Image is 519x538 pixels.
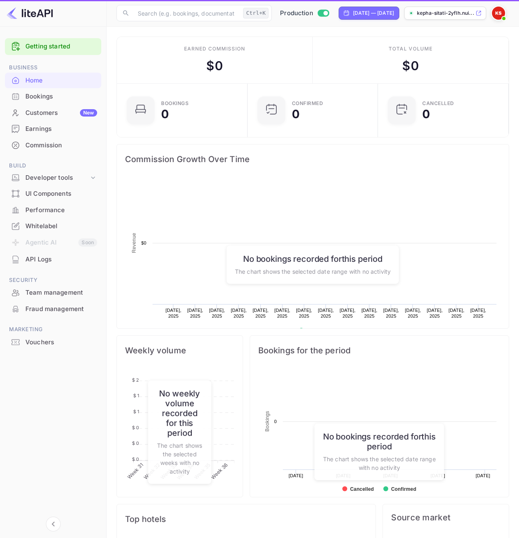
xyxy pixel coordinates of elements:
div: Vouchers [5,334,101,350]
div: $ 0 [402,57,419,75]
div: Click to change the date range period [339,7,399,20]
text: [DATE], 2025 [209,308,225,318]
div: Developer tools [5,171,101,185]
tspan: $ 0 [132,425,139,430]
a: Bookings [5,89,101,104]
div: Ctrl+K [243,8,269,18]
p: kepha-sitati-2yflh.nui... [417,9,474,17]
span: Top hotels [125,513,367,526]
text: [DATE], 2025 [470,308,486,318]
text: [DATE], 2025 [274,308,290,318]
text: [DATE], 2025 [166,308,182,318]
a: Performance [5,202,101,217]
div: Earnings [25,124,97,134]
h6: No weekly volume recorded for this period [157,389,203,438]
text: [DATE], 2025 [340,308,356,318]
div: Team management [25,288,97,298]
div: Earnings [5,121,101,137]
a: Team management [5,285,101,300]
div: Bookings [161,101,189,106]
div: Switch to Sandbox mode [277,9,332,18]
div: New [80,109,97,117]
a: API Logs [5,252,101,267]
div: API Logs [25,255,97,264]
a: Getting started [25,42,97,51]
h6: No bookings recorded for this period [235,254,391,263]
tspan: $ 0 [132,456,139,462]
p: The chart shows the selected date range with no activity [323,455,436,472]
div: Bookings [25,92,97,101]
div: Commission [25,141,97,150]
tspan: $ 1 [133,409,139,414]
div: Customers [25,108,97,118]
div: Whitelabel [5,218,101,234]
text: Revenue [307,328,328,334]
a: Home [5,73,101,88]
text: [DATE] [430,473,445,478]
text: Confirmed [391,486,416,492]
span: Commission Growth Over Time [125,153,501,166]
div: 0 [292,108,300,120]
tspan: Week 31 [126,462,145,480]
div: CANCELLED [422,101,454,106]
div: Getting started [5,38,101,55]
p: The chart shows the selected date range with no activity [235,267,391,275]
text: [DATE], 2025 [253,308,269,318]
div: Earned commission [184,45,245,53]
text: Bookings [264,411,270,432]
div: 0 [422,108,430,120]
div: Whitelabel [25,222,97,231]
div: Performance [5,202,101,218]
text: [DATE], 2025 [362,308,378,318]
div: UI Components [25,189,97,199]
div: Fraud management [5,301,101,317]
h6: No bookings recorded for this period [323,432,436,451]
div: Fraud management [25,304,97,314]
text: $0 [141,240,146,245]
tspan: $ 1 [133,393,139,398]
text: Cancelled [350,486,374,492]
div: API Logs [5,252,101,268]
text: [DATE] [289,473,303,478]
img: LiteAPI logo [7,7,53,20]
text: [DATE], 2025 [231,308,247,318]
div: Confirmed [292,101,323,106]
text: [DATE], 2025 [427,308,443,318]
input: Search (e.g. bookings, documentation) [133,5,240,21]
span: Bookings for the period [258,344,501,357]
text: [DATE] [476,473,490,478]
p: The chart shows the selected weeks with no activity [157,441,203,476]
span: Source market [391,513,501,522]
img: Kepha Sitati [492,7,505,20]
text: [DATE], 2025 [187,308,203,318]
div: Total volume [389,45,432,53]
a: Earnings [5,121,101,136]
span: Build [5,161,101,170]
text: Revenue [131,233,137,253]
div: [DATE] — [DATE] [353,9,394,17]
div: CustomersNew [5,105,101,121]
text: [DATE], 2025 [383,308,399,318]
button: Collapse navigation [46,517,61,531]
div: $ 0 [206,57,223,75]
span: Business [5,63,101,72]
text: [DATE], 2025 [318,308,334,318]
span: Production [280,9,313,18]
div: 0 [161,108,169,120]
tspan: Week 36 [210,462,229,481]
a: UI Components [5,186,101,201]
span: Weekly volume [125,344,234,357]
div: UI Components [5,186,101,202]
text: 0 [274,419,276,424]
text: [DATE], 2025 [405,308,421,318]
div: Bookings [5,89,101,105]
tspan: $ 2 [132,377,139,383]
a: Commission [5,137,101,153]
a: Whitelabel [5,218,101,234]
div: Home [5,73,101,89]
div: Developer tools [25,173,89,183]
text: [DATE], 2025 [296,308,312,318]
div: Team management [5,285,101,301]
div: Vouchers [25,338,97,347]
